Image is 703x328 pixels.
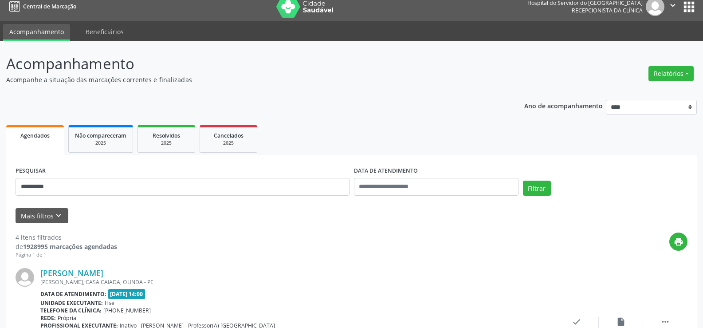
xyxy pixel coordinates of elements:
i:  [660,317,670,327]
span: Resolvidos [153,132,180,139]
span: Cancelados [214,132,243,139]
b: Unidade executante: [40,299,103,307]
b: Telefone da clínica: [40,307,102,314]
div: 2025 [75,140,126,146]
button: Relatórios [648,66,694,81]
div: 4 itens filtrados [16,233,117,242]
a: Acompanhamento [3,24,70,41]
img: img [16,268,34,287]
div: Página 1 de 1 [16,251,117,259]
label: DATA DE ATENDIMENTO [354,164,418,178]
i: keyboard_arrow_down [54,211,63,221]
b: Data de atendimento: [40,290,106,298]
button: print [669,233,687,251]
button: Filtrar [523,181,551,196]
span: Agendados [20,132,50,139]
label: PESQUISAR [16,164,46,178]
a: Beneficiários [79,24,130,40]
p: Acompanhe a situação das marcações correntes e finalizadas [6,75,490,84]
a: [PERSON_NAME] [40,268,103,278]
b: Rede: [40,314,56,322]
span: [PHONE_NUMBER] [103,307,151,314]
div: de [16,242,117,251]
p: Acompanhamento [6,53,490,75]
i: insert_drive_file [616,317,626,327]
div: 2025 [206,140,251,146]
span: Central de Marcação [23,3,76,10]
p: Ano de acompanhamento [524,100,603,111]
div: 2025 [144,140,189,146]
button: Mais filtroskeyboard_arrow_down [16,208,68,224]
i: check [572,317,581,327]
i:  [668,0,678,10]
span: Recepcionista da clínica [572,7,643,14]
div: [PERSON_NAME], CASA CAIADA, OLINDA - PE [40,278,554,286]
span: Hse [105,299,114,307]
i: print [674,237,683,247]
span: Não compareceram [75,132,126,139]
strong: 1928995 marcações agendadas [23,242,117,251]
span: [DATE] 14:00 [108,289,145,299]
span: Própria [58,314,76,322]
